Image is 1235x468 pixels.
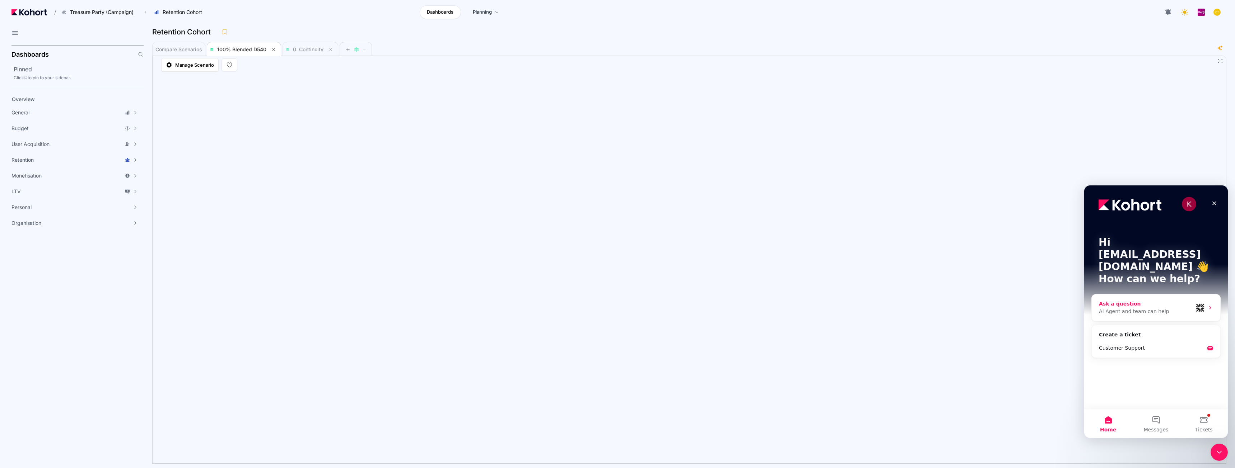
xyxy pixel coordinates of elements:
span: Treasure Party (Campaign) [70,9,134,16]
a: Overview [9,94,131,105]
span: General [11,109,29,116]
span: Personal [11,204,32,211]
span: Retention Cohort [163,9,202,16]
img: logo_PlayQ_20230721100321046856.png [1198,9,1205,16]
span: Retention [11,156,34,164]
span: Compare Scenarios [155,47,202,52]
span: 0. Continuity [293,46,323,52]
div: Click to pin to your sidebar. [14,75,144,81]
span: › [143,9,148,15]
h3: Retention Cohort [152,28,215,36]
span: Overview [12,96,35,102]
span: Dashboards [427,9,453,16]
span: Manage Scenario [175,61,214,68]
a: Planning [465,5,507,19]
span: Budget [11,125,29,132]
span: Organisation [11,219,41,227]
a: Manage Scenario [161,58,219,72]
iframe: Intercom live chat [1211,444,1228,461]
iframe: Intercom live chat [1084,185,1228,438]
h2: Dashboards [11,51,49,58]
span: Monetisation [11,172,42,179]
a: Dashboards [420,5,461,19]
span: Planning [473,9,492,16]
button: Fullscreen [1217,58,1223,64]
button: Treasure Party (Campaign) [57,6,141,18]
h2: Pinned [14,65,144,74]
span: LTV [11,188,21,195]
img: Kohort logo [11,9,47,15]
span: 100% Blended D540 [217,46,266,52]
span: / [48,9,56,16]
button: Retention Cohort [150,6,210,18]
span: User Acquisition [11,141,50,148]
